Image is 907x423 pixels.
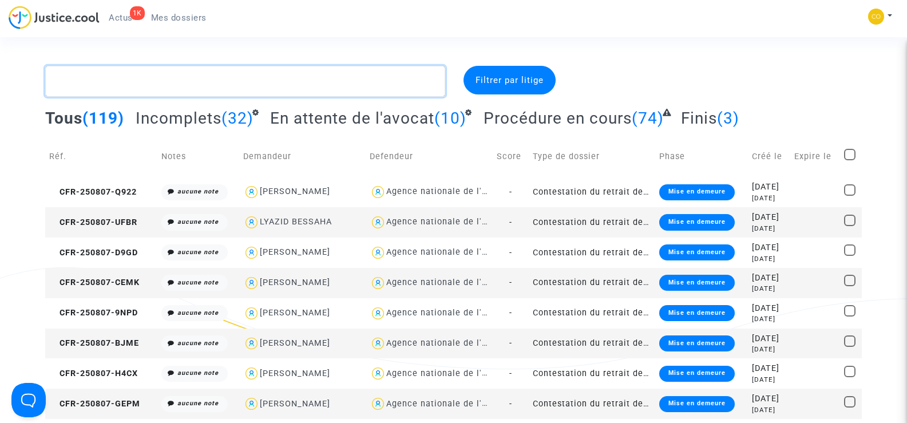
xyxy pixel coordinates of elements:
i: aucune note [177,218,219,226]
div: Agence nationale de l'habitat [386,278,512,287]
div: [PERSON_NAME] [260,308,330,318]
td: Réf. [45,136,157,177]
img: icon-user.svg [370,244,386,261]
i: aucune note [177,248,219,256]
img: icon-user.svg [243,184,260,200]
i: aucune note [177,400,219,407]
div: Agence nationale de l'habitat [386,247,512,257]
span: - [509,278,512,287]
span: - [509,338,512,348]
div: 1K [130,6,145,20]
span: Tous [45,109,82,128]
img: icon-user.svg [370,396,386,412]
div: Mise en demeure [659,396,735,412]
img: icon-user.svg [370,305,386,322]
td: Contestation du retrait de [PERSON_NAME] par l'ANAH (mandataire) [529,238,655,268]
td: Demandeur [239,136,366,177]
td: Phase [655,136,748,177]
div: [DATE] [752,393,786,405]
td: Contestation du retrait de [PERSON_NAME] par l'ANAH (mandataire) [529,207,655,238]
div: [DATE] [752,272,786,284]
div: Mise en demeure [659,305,735,321]
div: Mise en demeure [659,214,735,230]
td: Contestation du retrait de [PERSON_NAME] par l'ANAH (mandataire) [529,358,655,389]
div: [DATE] [752,345,786,354]
div: [DATE] [752,284,786,294]
div: Mise en demeure [659,275,735,291]
td: Créé le [748,136,790,177]
div: Mise en demeure [659,184,735,200]
div: Agence nationale de l'habitat [386,308,512,318]
iframe: Help Scout Beacon - Open [11,383,46,417]
div: [PERSON_NAME] [260,338,330,348]
img: 84a266a8493598cb3cce1313e02c3431 [868,9,884,25]
div: Agence nationale de l'habitat [386,217,512,227]
span: Finis [681,109,717,128]
span: Incomplets [136,109,221,128]
div: Agence nationale de l'habitat [386,187,512,196]
img: icon-user.svg [370,275,386,291]
div: Agence nationale de l'habitat [386,399,512,409]
img: jc-logo.svg [9,6,100,29]
span: - [509,218,512,227]
td: Type de dossier [529,136,655,177]
div: [DATE] [752,375,786,385]
span: Mes dossiers [151,13,207,23]
div: [PERSON_NAME] [260,187,330,196]
i: aucune note [177,309,219,317]
img: icon-user.svg [243,275,260,291]
div: [DATE] [752,211,786,224]
div: [DATE] [752,242,786,254]
span: En attente de l'avocat [270,109,434,128]
div: Mise en demeure [659,335,735,351]
div: [DATE] [752,181,786,193]
span: - [509,308,512,318]
div: [DATE] [752,302,786,315]
td: Contestation du retrait de [PERSON_NAME] par l'ANAH (mandataire) [529,268,655,298]
img: icon-user.svg [243,214,260,231]
td: Defendeur [366,136,492,177]
div: [DATE] [752,193,786,203]
img: icon-user.svg [243,396,260,412]
span: CFR-250807-UFBR [49,218,137,227]
img: icon-user.svg [243,305,260,322]
span: Actus [109,13,133,23]
span: CFR-250807-CEMK [49,278,140,287]
span: CFR-250807-BJME [49,338,139,348]
div: [DATE] [752,314,786,324]
span: (3) [717,109,739,128]
img: icon-user.svg [243,244,260,261]
div: [DATE] [752,254,786,264]
img: icon-user.svg [243,365,260,382]
img: icon-user.svg [370,214,386,231]
img: icon-user.svg [370,184,386,200]
td: Expire le [790,136,840,177]
span: (32) [221,109,254,128]
span: - [509,369,512,378]
td: Score [493,136,529,177]
span: (74) [632,109,664,128]
div: Agence nationale de l'habitat [386,338,512,348]
i: aucune note [177,339,219,347]
td: Contestation du retrait de [PERSON_NAME] par l'ANAH (mandataire) [529,389,655,419]
div: [DATE] [752,405,786,415]
div: [PERSON_NAME] [260,399,330,409]
div: [PERSON_NAME] [260,247,330,257]
div: [PERSON_NAME] [260,369,330,378]
span: - [509,187,512,197]
td: Contestation du retrait de [PERSON_NAME] par l'ANAH (mandataire) [529,329,655,359]
td: Notes [157,136,239,177]
img: icon-user.svg [370,335,386,352]
a: Mes dossiers [142,9,216,26]
span: - [509,248,512,258]
i: aucune note [177,279,219,286]
span: CFR-250807-9NPD [49,308,138,318]
div: [DATE] [752,362,786,375]
img: icon-user.svg [370,365,386,382]
span: (10) [434,109,466,128]
div: Mise en demeure [659,366,735,382]
img: icon-user.svg [243,335,260,352]
span: Filtrer par litige [476,75,544,85]
a: 1KActus [100,9,142,26]
div: [DATE] [752,333,786,345]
